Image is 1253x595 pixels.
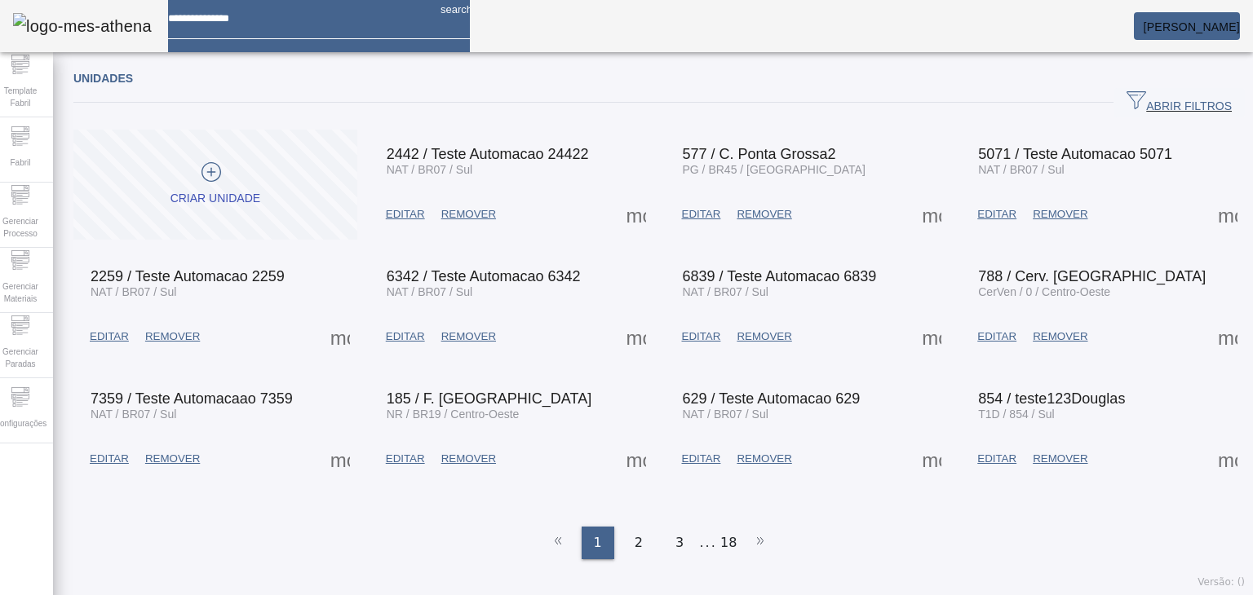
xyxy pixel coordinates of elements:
span: NAT / BR07 / Sul [387,285,472,298]
span: REMOVER [1033,451,1087,467]
span: 2442 / Teste Automacao 24422 [387,146,589,162]
span: REMOVER [737,206,791,223]
span: REMOVER [145,451,200,467]
span: EDITAR [977,451,1016,467]
span: 3 [675,533,684,553]
li: 18 [720,527,737,559]
span: NAT / BR07 / Sul [387,163,472,176]
span: 185 / F. [GEOGRAPHIC_DATA] [387,390,591,407]
span: NR / BR19 / Centro-Oeste [387,408,520,421]
div: Criar unidade [170,191,260,207]
span: Fabril [5,152,35,174]
button: REMOVER [433,200,504,229]
button: Criar unidade [73,130,357,240]
button: REMOVER [433,322,504,351]
img: logo-mes-athena [13,13,152,39]
span: 788 / Cerv. [GEOGRAPHIC_DATA] [978,268,1206,284]
button: EDITAR [82,322,137,351]
button: REMOVER [728,322,799,351]
span: EDITAR [90,328,129,345]
button: EDITAR [378,200,433,229]
button: Mais [325,322,355,351]
span: REMOVER [145,328,200,345]
span: NAT / BR07 / Sul [978,163,1064,176]
button: EDITAR [674,444,729,474]
span: REMOVER [441,328,496,345]
span: EDITAR [682,328,721,345]
span: EDITAR [977,206,1016,223]
span: REMOVER [1033,328,1087,345]
button: EDITAR [378,444,433,474]
span: EDITAR [386,328,425,345]
span: REMOVER [737,328,791,345]
button: ABRIR FILTROS [1114,88,1245,117]
span: 854 / teste123Douglas [978,390,1125,407]
button: EDITAR [969,322,1025,351]
span: REMOVER [441,206,496,223]
span: 629 / Teste Automacao 629 [683,390,861,407]
button: REMOVER [137,444,208,474]
button: REMOVER [728,200,799,229]
span: 6839 / Teste Automacao 6839 [683,268,877,284]
button: Mais [917,200,946,229]
button: Mais [325,444,355,474]
button: EDITAR [82,444,137,474]
span: [PERSON_NAME] [1144,20,1240,33]
button: Mais [622,322,651,351]
span: PG / BR45 / [GEOGRAPHIC_DATA] [683,163,866,176]
span: EDITAR [90,451,129,467]
button: Mais [917,444,946,474]
li: ... [700,527,716,559]
button: REMOVER [1025,200,1096,229]
span: ABRIR FILTROS [1127,90,1232,115]
button: EDITAR [969,444,1025,474]
button: REMOVER [728,444,799,474]
span: EDITAR [682,206,721,223]
button: Mais [622,444,651,474]
span: 6342 / Teste Automacao 6342 [387,268,581,284]
span: 7359 / Teste Automacaao 7359 [91,390,293,407]
span: 2259 / Teste Automacao 2259 [91,268,285,284]
button: EDITAR [969,200,1025,229]
button: REMOVER [1025,322,1096,351]
span: T1D / 854 / Sul [978,408,1054,421]
span: NAT / BR07 / Sul [683,408,768,421]
button: Mais [1213,322,1242,351]
button: Mais [622,200,651,229]
span: CerVen / 0 / Centro-Oeste [978,285,1110,298]
span: 2 [635,533,643,553]
button: REMOVER [1025,444,1096,474]
span: REMOVER [1033,206,1087,223]
span: EDITAR [386,206,425,223]
span: EDITAR [682,451,721,467]
span: Versão: () [1198,576,1245,588]
span: REMOVER [737,451,791,467]
span: NAT / BR07 / Sul [91,285,176,298]
span: EDITAR [977,328,1016,345]
span: NAT / BR07 / Sul [683,285,768,298]
span: EDITAR [386,451,425,467]
button: Mais [1213,200,1242,229]
span: 577 / C. Ponta Grossa2 [683,146,836,162]
span: NAT / BR07 / Sul [91,408,176,421]
button: Mais [1213,444,1242,474]
button: EDITAR [674,322,729,351]
button: EDITAR [674,200,729,229]
button: Mais [917,322,946,351]
span: 5071 / Teste Automacao 5071 [978,146,1172,162]
button: EDITAR [378,322,433,351]
button: REMOVER [137,322,208,351]
button: REMOVER [433,444,504,474]
span: Unidades [73,72,133,85]
span: REMOVER [441,451,496,467]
